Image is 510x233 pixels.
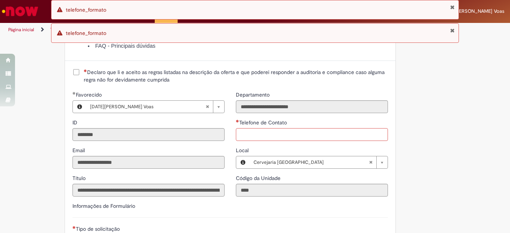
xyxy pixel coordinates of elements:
span: Necessários [236,120,239,123]
a: [DATE][PERSON_NAME] VoasLimpar campo Favorecido [86,101,224,113]
a: Página inicial [8,27,34,33]
ul: Trilhas de página [6,23,334,37]
label: Somente leitura - Departamento [236,91,271,98]
label: Somente leitura - Código da Unidade [236,174,282,182]
span: Obrigatório Preenchido [72,92,76,95]
span: Somente leitura - Email [72,147,86,154]
input: Telefone de Contato [236,128,388,141]
span: Necessários [84,69,87,72]
button: Local, Visualizar este registro Cervejaria Santa Catarina [236,156,250,168]
input: Código da Unidade [236,184,388,197]
a: Todos os Catálogos [50,27,90,33]
button: Fechar Notificação [450,4,455,10]
span: Cervejaria [GEOGRAPHIC_DATA] [253,156,369,168]
input: Email [72,156,225,169]
img: ServiceNow [1,4,39,19]
abbr: Limpar campo Favorecido [202,101,213,113]
button: Favorecido, Visualizar este registro Lucia Vilhas Voas [73,101,86,113]
span: Tipo de solicitação [76,225,121,232]
label: Somente leitura - Email [72,147,86,154]
span: Necessários [72,226,76,229]
label: Somente leitura - Título [72,174,87,182]
span: [DATE][PERSON_NAME] Voas [440,8,504,14]
span: Somente leitura - Código da Unidade [236,175,282,182]
span: Declaro que li e aceito as regras listadas na descrição da oferta e que poderei responder a audit... [84,68,388,83]
span: [DATE][PERSON_NAME] Voas [90,101,205,113]
abbr: Limpar campo Local [365,156,376,168]
button: Fechar Notificação [450,27,455,33]
label: Informações de Formulário [72,203,135,209]
span: Somente leitura - Título [72,175,87,182]
a: Cervejaria [GEOGRAPHIC_DATA]Limpar campo Local [250,156,388,168]
input: Título [72,184,225,197]
span: telefone_formato [66,30,106,36]
span: telefone_formato [66,6,106,13]
span: Telefone de Contato [239,119,288,126]
input: Departamento [236,100,388,113]
label: Somente leitura - ID [72,119,79,126]
input: ID [72,128,225,141]
span: Necessários - Favorecido [76,91,103,98]
span: Local [236,147,250,154]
